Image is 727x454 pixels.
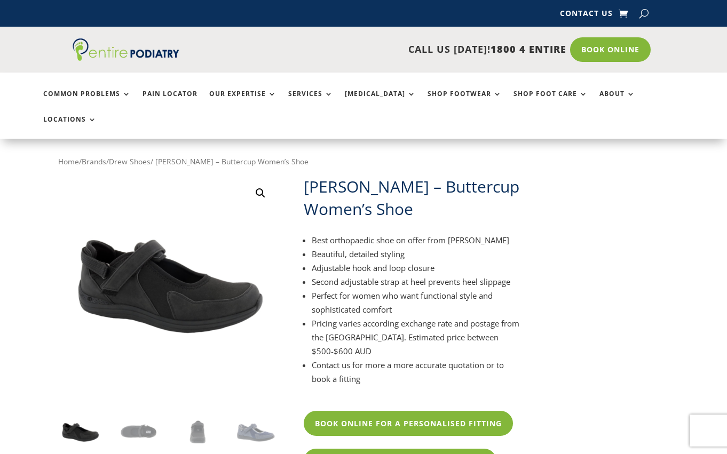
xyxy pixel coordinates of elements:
[58,156,79,166] a: Home
[73,38,179,61] img: logo (1)
[234,410,278,454] img: Drew - Buttercup Women's Shoe - Image 4
[288,90,333,113] a: Services
[304,411,513,435] a: Book Online For A Personalised Fitting
[109,156,151,166] a: Drew Shoes
[143,90,197,113] a: Pain Locator
[58,155,524,169] nav: Breadcrumb
[560,10,613,21] a: Contact Us
[312,358,524,386] li: Contact us for more a more accurate quotation or to book a fitting
[570,37,651,62] a: Book Online
[82,156,106,166] a: Brands
[117,410,161,454] img: buttercup drew shoe black top view casual shoe entire podiatry
[428,90,502,113] a: Shop Footwear
[312,316,524,358] li: Pricing varies according exchange rate and postage from the [GEOGRAPHIC_DATA]. Estimated price be...
[304,176,524,220] h1: [PERSON_NAME] – Buttercup Women’s Shoe
[73,52,179,63] a: Entire Podiatry
[58,410,102,454] img: buttercup drew shoe black casual shoe entire podiatry
[209,90,276,113] a: Our Expertise
[58,176,278,395] img: buttercup drew shoe black casual shoe entire podiatry
[43,90,131,113] a: Common Problems
[251,184,270,203] a: View full-screen image gallery
[345,90,416,113] a: [MEDICAL_DATA]
[312,289,524,316] li: Perfect for women who want functional style and sophisticated comfort
[43,116,97,139] a: Locations
[312,233,524,247] li: Best orthopaedic shoe on offer from [PERSON_NAME]
[176,410,219,454] img: buttercup drew shoe black front view casual shoe entire podiatry
[205,43,566,57] p: CALL US [DATE]!
[312,275,524,289] li: Second adjustable strap at heel prevents heel slippage
[599,90,635,113] a: About
[312,261,524,275] li: Adjustable hook and loop closure
[312,247,524,261] li: Beautiful, detailed styling
[491,43,566,55] span: 1800 4 ENTIRE
[513,90,588,113] a: Shop Foot Care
